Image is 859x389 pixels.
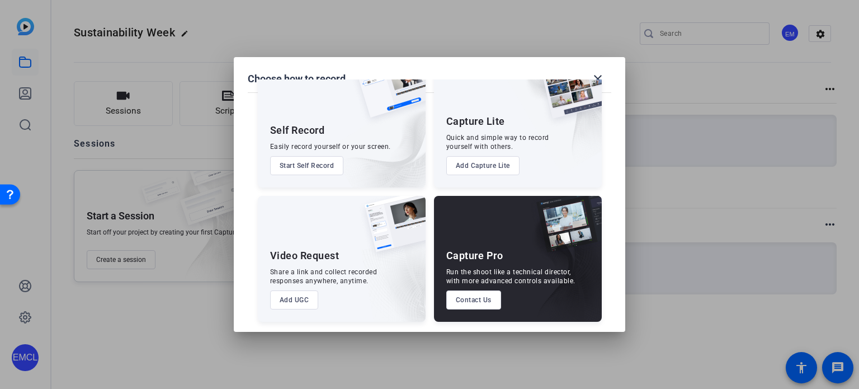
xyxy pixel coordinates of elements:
[270,142,391,151] div: Easily record yourself or your screen.
[270,268,377,285] div: Share a link and collect recorded responses anywhere, anytime.
[270,156,344,175] button: Start Self Record
[532,62,602,130] img: capture-lite.png
[248,72,346,86] h1: Choose how to record
[361,231,426,322] img: embarkstudio-ugc-content.png
[446,268,575,285] div: Run the shoot like a technical director, with more advanced controls available.
[356,196,426,264] img: ugc-content.png
[446,290,501,310] button: Contact Us
[270,249,339,263] div: Video Request
[591,72,605,86] mat-icon: close
[528,196,602,264] img: capture-pro.png
[270,124,325,137] div: Self Record
[519,210,602,322] img: embarkstudio-capture-pro.png
[502,62,602,174] img: embarkstudio-capture-lite.png
[328,86,426,188] img: embarkstudio-self-record.png
[446,133,549,151] div: Quick and simple way to record yourself with others.
[270,290,319,310] button: Add UGC
[348,62,426,129] img: self-record.png
[446,115,505,128] div: Capture Lite
[446,249,503,263] div: Capture Pro
[446,156,520,175] button: Add Capture Lite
